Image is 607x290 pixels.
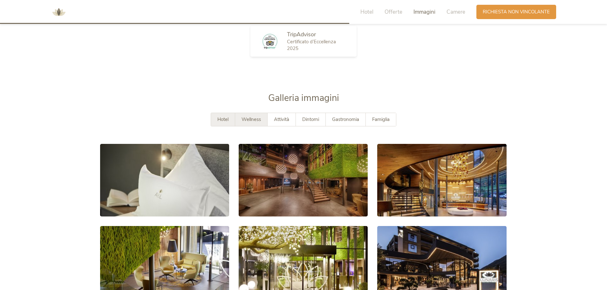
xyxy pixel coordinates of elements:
span: Offerte [385,8,402,16]
span: Famiglia [372,116,390,123]
span: Hotel [217,116,228,123]
span: Wellness [242,116,261,123]
span: Richiesta non vincolante [483,9,550,15]
span: Galleria immagini [268,92,339,104]
span: TripAdvisor [287,31,316,38]
a: AMONTI & LUNARIS Wellnessresort [49,10,68,14]
span: Dintorni [302,116,319,123]
span: Hotel [360,8,373,16]
span: Certificato d’Eccellenza 2025 [287,39,336,52]
span: Immagini [413,8,435,16]
span: Attività [274,116,289,123]
img: TripAdvisor [260,32,279,50]
img: AMONTI & LUNARIS Wellnessresort [49,3,68,22]
span: Gastronomia [332,116,359,123]
span: Camere [447,8,465,16]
